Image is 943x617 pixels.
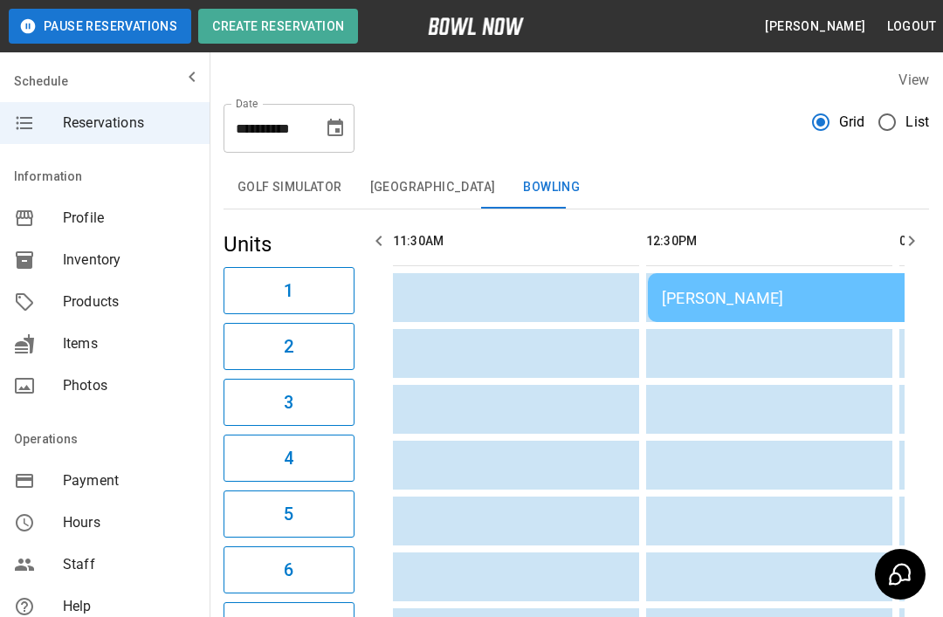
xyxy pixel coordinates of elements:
span: Products [63,291,196,312]
button: 5 [224,490,354,538]
span: Grid [839,112,865,133]
div: inventory tabs [224,167,929,209]
h5: Units [224,230,354,258]
span: Reservations [63,113,196,134]
button: Logout [880,10,943,43]
span: Inventory [63,250,196,271]
button: Pause Reservations [9,9,191,44]
span: Photos [63,375,196,396]
span: Staff [63,554,196,575]
h6: 2 [284,332,293,360]
th: 11:30AM [393,216,639,266]
th: 12:30PM [646,216,892,266]
span: Payment [63,470,196,491]
h6: 1 [284,277,293,305]
img: logo [428,17,524,35]
button: Choose date, selected date is Aug 31, 2025 [318,111,353,146]
button: 4 [224,435,354,482]
button: 3 [224,379,354,426]
span: Profile [63,208,196,229]
button: Create Reservation [198,9,358,44]
label: View [898,72,929,88]
button: 1 [224,267,354,314]
span: Help [63,596,196,617]
button: Bowling [509,167,594,209]
button: 2 [224,323,354,370]
button: 6 [224,546,354,593]
button: Golf Simulator [224,167,356,209]
h6: 5 [284,500,293,528]
h6: 6 [284,556,293,584]
span: List [905,112,929,133]
span: Items [63,333,196,354]
button: [GEOGRAPHIC_DATA] [356,167,510,209]
span: Hours [63,512,196,533]
h6: 3 [284,388,293,416]
button: [PERSON_NAME] [758,10,872,43]
h6: 4 [284,444,293,472]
